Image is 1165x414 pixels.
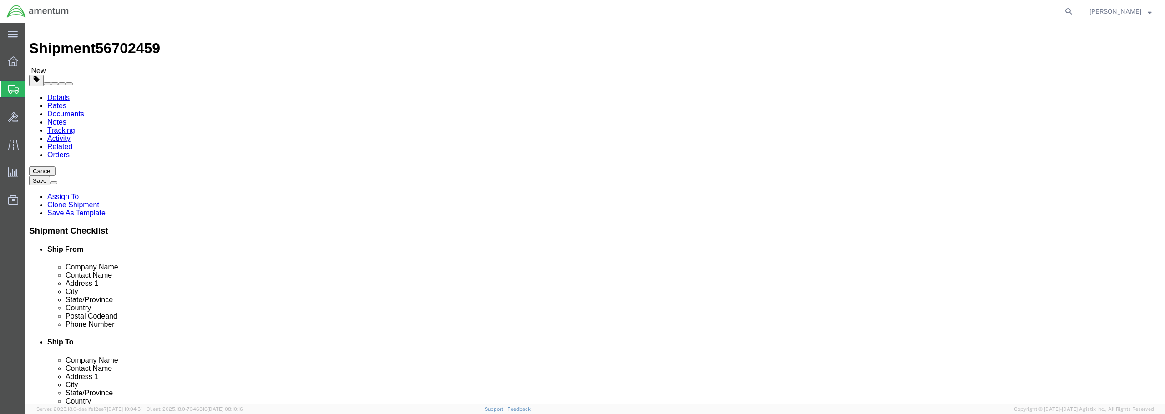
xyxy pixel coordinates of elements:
span: Client: 2025.18.0-7346316 [147,406,243,412]
a: Support [485,406,507,412]
img: logo [6,5,69,18]
span: Derrick Gory [1089,6,1141,16]
button: [PERSON_NAME] [1089,6,1152,17]
span: Server: 2025.18.0-daa1fe12ee7 [36,406,142,412]
iframe: FS Legacy Container [25,23,1165,404]
a: Feedback [507,406,531,412]
span: [DATE] 08:10:16 [208,406,243,412]
span: Copyright © [DATE]-[DATE] Agistix Inc., All Rights Reserved [1014,405,1154,413]
span: [DATE] 10:04:51 [107,406,142,412]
